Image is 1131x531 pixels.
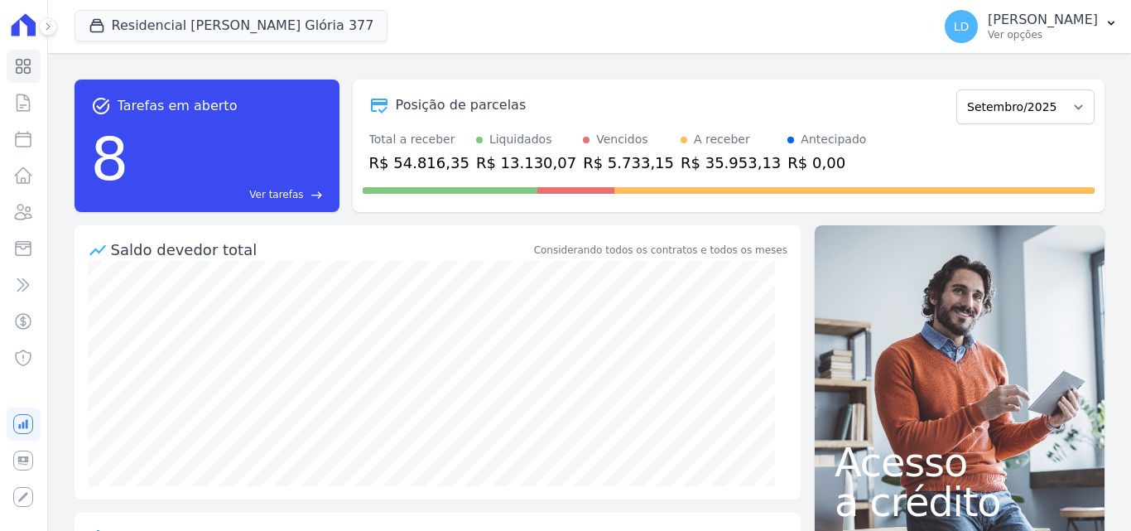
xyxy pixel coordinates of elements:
div: R$ 54.816,35 [369,152,469,174]
div: 8 [91,116,129,202]
div: Saldo devedor total [111,239,531,261]
div: Considerando todos os contratos e todos os meses [534,243,787,258]
a: Ver tarefas east [135,187,322,202]
div: Liquidados [489,131,552,148]
button: LD [PERSON_NAME] Ver opções [931,3,1131,50]
button: Residencial [PERSON_NAME] Glória 377 [75,10,388,41]
span: a crédito [835,482,1085,522]
div: R$ 35.953,13 [681,152,781,174]
div: R$ 13.130,07 [476,152,576,174]
span: Tarefas em aberto [118,96,238,116]
div: Total a receber [369,131,469,148]
div: Posição de parcelas [396,95,527,115]
div: Antecipado [801,131,866,148]
span: Ver tarefas [249,187,303,202]
p: [PERSON_NAME] [988,12,1098,28]
span: LD [954,21,970,32]
span: east [310,189,323,201]
span: Acesso [835,442,1085,482]
div: R$ 5.733,15 [583,152,674,174]
p: Ver opções [988,28,1098,41]
span: task_alt [91,96,111,116]
div: Vencidos [596,131,647,148]
div: R$ 0,00 [787,152,866,174]
div: A receber [694,131,750,148]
